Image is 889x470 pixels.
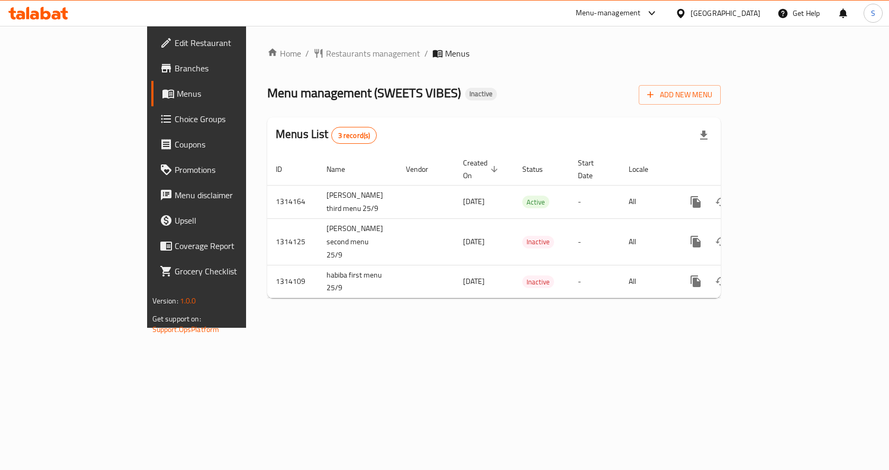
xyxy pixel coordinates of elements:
a: Coupons [151,132,296,157]
span: Status [522,163,557,176]
a: Promotions [151,157,296,182]
span: Menu management ( SWEETS VIBES ) [267,81,461,105]
span: Version: [152,294,178,308]
td: habiba first menu 25/9 [318,265,397,298]
div: Menu-management [576,7,641,20]
a: Edit Restaurant [151,30,296,56]
button: Change Status [709,229,734,254]
span: 3 record(s) [332,131,377,141]
td: - [569,265,620,298]
div: Inactive [522,236,554,248]
button: more [683,189,709,215]
td: [PERSON_NAME] second menu 25/9 [318,218,397,265]
a: Support.OpsPlatform [152,322,220,336]
span: Get support on: [152,312,201,326]
td: All [620,218,675,265]
div: Total records count [331,127,377,144]
button: Change Status [709,189,734,215]
span: Restaurants management [326,47,420,60]
a: Menus [151,81,296,106]
span: Menu disclaimer [175,189,287,201]
div: [GEOGRAPHIC_DATA] [691,7,760,19]
td: - [569,185,620,218]
li: / [424,47,428,60]
nav: breadcrumb [267,47,721,60]
span: Grocery Checklist [175,265,287,278]
a: Coverage Report [151,233,296,259]
a: Restaurants management [313,47,420,60]
span: Inactive [522,236,554,248]
a: Grocery Checklist [151,259,296,284]
div: Export file [691,123,716,148]
span: [DATE] [463,195,485,208]
span: Promotions [175,163,287,176]
span: [DATE] [463,235,485,248]
span: ID [276,163,296,176]
table: enhanced table [267,153,793,299]
span: Coupons [175,138,287,151]
span: Inactive [465,89,497,98]
span: Menus [177,87,287,100]
button: Change Status [709,269,734,294]
td: All [620,185,675,218]
h2: Menus List [276,126,377,144]
span: [DATE] [463,274,485,288]
td: - [569,218,620,265]
a: Upsell [151,208,296,233]
span: Vendor [406,163,442,176]
td: All [620,265,675,298]
th: Actions [675,153,793,186]
span: Upsell [175,214,287,227]
span: Coverage Report [175,239,287,252]
span: Inactive [522,276,554,288]
span: Locale [629,163,662,176]
span: Add New Menu [647,88,712,102]
button: Add New Menu [639,85,721,105]
span: Active [522,196,549,208]
button: more [683,269,709,294]
div: Inactive [465,88,497,100]
a: Menu disclaimer [151,182,296,208]
span: Choice Groups [175,113,287,125]
a: Branches [151,56,296,81]
td: [PERSON_NAME] third menu 25/9 [318,185,397,218]
span: S [871,7,875,19]
span: Edit Restaurant [175,36,287,49]
span: Name [326,163,359,176]
span: Menus [445,47,469,60]
span: Branches [175,62,287,75]
span: Start Date [578,156,607,182]
li: / [305,47,309,60]
button: more [683,229,709,254]
span: 1.0.0 [180,294,196,308]
a: Choice Groups [151,106,296,132]
span: Created On [463,156,501,182]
